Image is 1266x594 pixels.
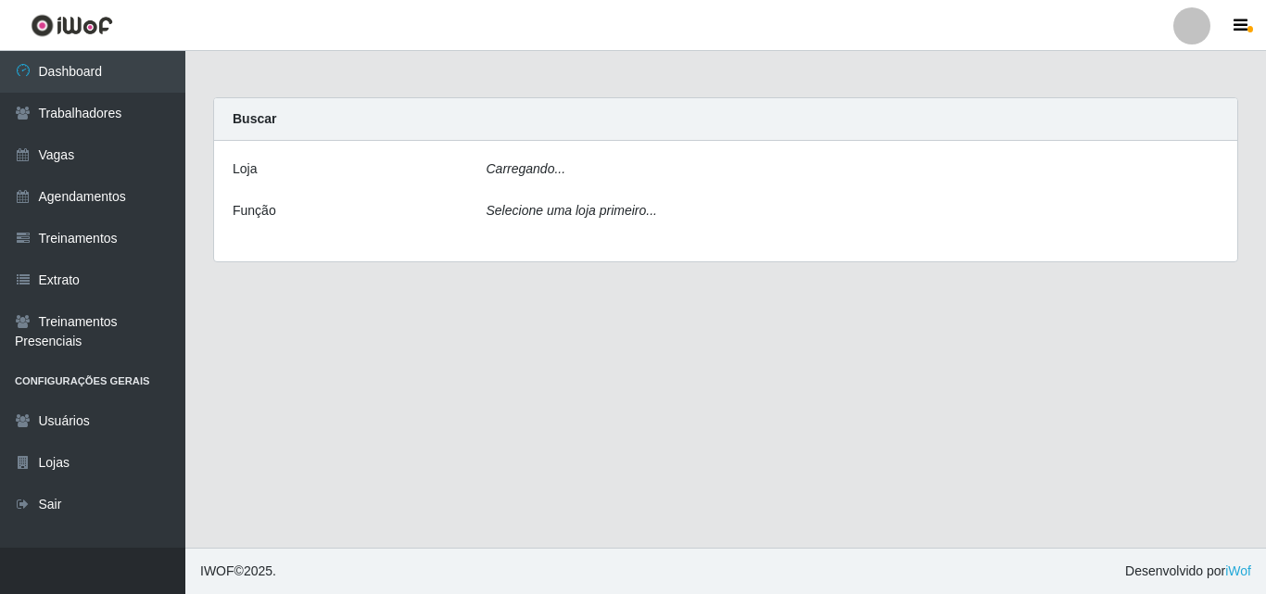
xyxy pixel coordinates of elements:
[233,159,257,179] label: Loja
[487,161,566,176] i: Carregando...
[233,111,276,126] strong: Buscar
[233,201,276,221] label: Função
[1225,563,1251,578] a: iWof
[200,563,234,578] span: IWOF
[200,562,276,581] span: © 2025 .
[1125,562,1251,581] span: Desenvolvido por
[487,203,657,218] i: Selecione uma loja primeiro...
[31,14,113,37] img: CoreUI Logo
